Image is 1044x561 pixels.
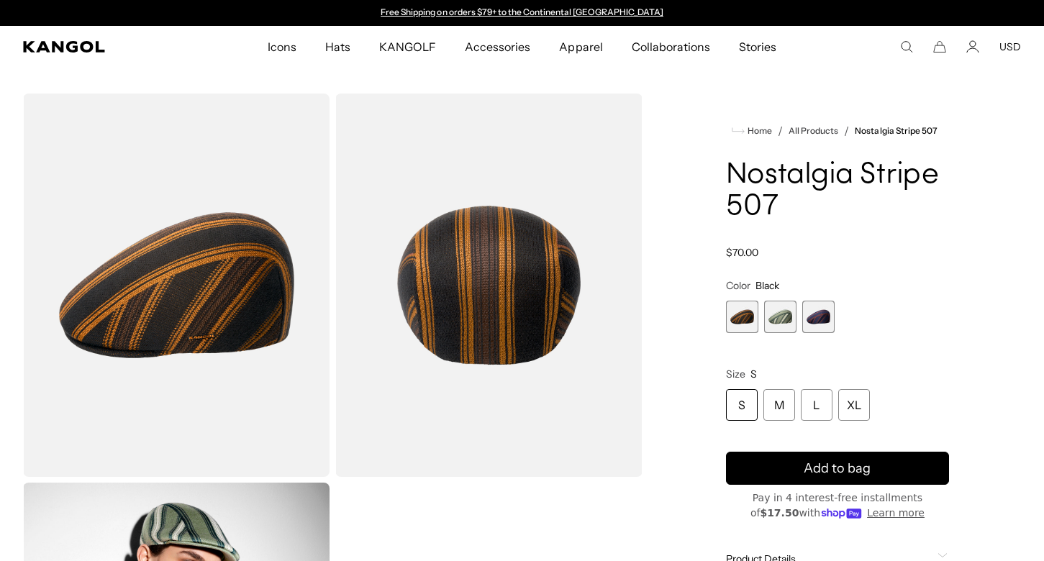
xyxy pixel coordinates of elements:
[726,122,949,140] nav: breadcrumbs
[726,301,758,333] label: Black
[726,279,750,292] span: Color
[804,459,871,478] span: Add to bag
[772,122,783,140] li: /
[789,126,838,136] a: All Products
[726,301,758,333] div: 1 of 3
[726,389,758,421] div: S
[764,301,796,333] div: 2 of 3
[726,452,949,485] button: Add to bag
[365,26,450,68] a: KANGOLF
[750,368,757,380] span: S
[465,26,530,68] span: Accessories
[374,7,671,19] slideshow-component: Announcement bar
[764,301,796,333] label: Sage Green
[726,368,745,380] span: Size
[632,26,710,68] span: Collaborations
[335,93,642,477] img: color-black
[763,389,795,421] div: M
[855,126,938,136] a: Nostalgia Stripe 507
[838,389,870,421] div: XL
[268,26,296,68] span: Icons
[755,279,779,292] span: Black
[381,6,663,17] a: Free Shipping on orders $79+ to the Continental [GEOGRAPHIC_DATA]
[450,26,545,68] a: Accessories
[801,389,832,421] div: L
[999,40,1021,53] button: USD
[725,26,791,68] a: Stories
[745,126,772,136] span: Home
[802,301,835,333] div: 3 of 3
[23,41,176,53] a: Kangol
[559,26,602,68] span: Apparel
[253,26,311,68] a: Icons
[617,26,725,68] a: Collaborations
[802,301,835,333] label: Hazy Indigo
[374,7,671,19] div: Announcement
[900,40,913,53] summary: Search here
[966,40,979,53] a: Account
[933,40,946,53] button: Cart
[545,26,617,68] a: Apparel
[379,26,436,68] span: KANGOLF
[838,122,849,140] li: /
[726,246,758,259] span: $70.00
[325,26,350,68] span: Hats
[23,93,330,477] img: color-black
[311,26,365,68] a: Hats
[726,160,949,223] h1: Nostalgia Stripe 507
[739,26,776,68] span: Stories
[732,124,772,137] a: Home
[374,7,671,19] div: 1 of 2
